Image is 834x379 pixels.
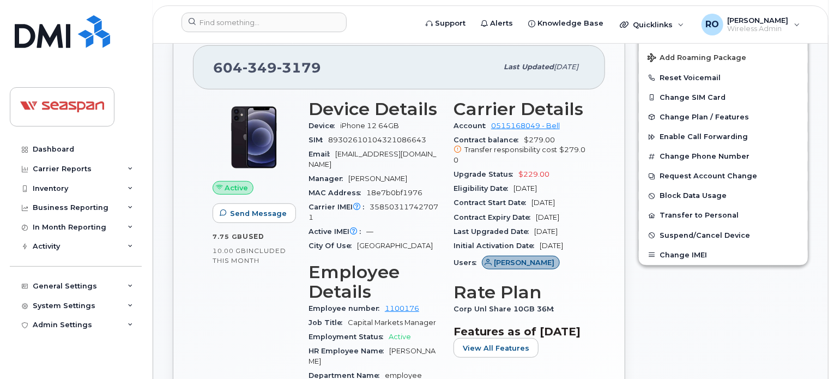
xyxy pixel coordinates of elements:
span: [DATE] [554,63,578,71]
a: 1100176 [385,304,419,312]
span: [PERSON_NAME] [494,257,555,268]
span: included this month [213,246,286,264]
span: Manager [309,175,348,183]
span: 604 [213,59,321,76]
button: Block Data Usage [639,186,808,206]
span: Email [309,150,335,158]
span: RO [705,18,719,31]
span: Last Upgraded Date [454,227,534,236]
button: Change IMEI [639,245,808,265]
span: Device [309,122,340,130]
button: Send Message [213,203,296,223]
span: [PERSON_NAME] [348,175,407,183]
button: Enable Call Forwarding [639,127,808,147]
h3: Features as of [DATE] [454,325,585,338]
span: Transfer responsibility cost [464,146,557,154]
span: Eligibility Date [454,184,513,192]
span: Change Plan / Features [660,113,749,121]
span: 89302610104321086643 [328,136,426,144]
a: [PERSON_NAME] [482,258,560,267]
button: Request Account Change [639,166,808,186]
span: — [366,227,373,236]
img: iPhone_12.jpg [221,105,287,170]
span: Carrier IMEI [309,203,370,211]
span: [EMAIL_ADDRESS][DOMAIN_NAME] [309,150,436,168]
span: Users [454,258,482,267]
span: [DATE] [513,184,537,192]
button: Change SIM Card [639,88,808,107]
span: Alerts [490,18,513,29]
span: Wireless Admin [728,25,789,33]
span: $279.00 [454,146,585,164]
h3: Carrier Details [454,99,585,119]
span: MAC Address [309,189,366,197]
span: [DATE] [536,213,559,221]
span: Job Title [309,318,348,327]
button: Transfer to Personal [639,206,808,225]
span: $279.00 [454,136,585,165]
span: [PERSON_NAME] [728,16,789,25]
div: Ryan Osborn [694,14,808,35]
button: Change Plan / Features [639,107,808,127]
span: $229.00 [518,170,549,178]
span: Support [435,18,466,29]
span: Contract Start Date [454,198,531,207]
span: [PERSON_NAME] [309,347,436,365]
h3: Rate Plan [454,282,585,302]
span: Contract balance [454,136,524,144]
span: HR Employee Name [309,347,389,355]
span: View All Features [463,343,529,353]
span: Corp Unl Share 10GB 36M [454,305,559,313]
span: Quicklinks [633,20,673,29]
span: Active IMEI [309,227,366,236]
span: Active [389,333,411,341]
span: City Of Use [309,242,357,250]
span: Last updated [504,63,554,71]
a: Knowledge Base [521,13,611,34]
span: Add Roaming Package [648,53,746,64]
h3: Device Details [309,99,440,119]
span: [DATE] [531,198,555,207]
button: Suspend/Cancel Device [639,226,808,245]
span: Account [454,122,491,130]
button: Change Phone Number [639,147,808,166]
span: used [243,232,264,240]
button: View All Features [454,338,539,358]
span: 10.00 GB [213,247,246,255]
span: [DATE] [534,227,558,236]
span: Contract Expiry Date [454,213,536,221]
span: 7.75 GB [213,233,243,240]
span: 18e7b0bf1976 [366,189,422,197]
span: Suspend/Cancel Device [660,231,750,239]
span: iPhone 12 64GB [340,122,399,130]
span: Active [225,183,249,193]
span: 3179 [277,59,321,76]
span: Enable Call Forwarding [660,133,748,141]
input: Find something... [182,13,347,32]
h3: Employee Details [309,262,440,302]
span: Initial Activation Date [454,242,540,250]
span: Capital Markets Manager [348,318,436,327]
span: Upgrade Status [454,170,518,178]
a: 0515168049 - Bell [491,122,560,130]
button: Add Roaming Package [639,46,808,68]
span: [DATE] [540,242,563,250]
span: SIM [309,136,328,144]
span: [GEOGRAPHIC_DATA] [357,242,433,250]
span: Knowledge Base [537,18,603,29]
button: Reset Voicemail [639,68,808,88]
span: Employee number [309,304,385,312]
span: Employment Status [309,333,389,341]
span: Send Message [230,208,287,219]
span: 358503117427071 [309,203,438,221]
a: Alerts [473,13,521,34]
div: Quicklinks [612,14,692,35]
span: 349 [243,59,277,76]
a: Support [418,13,473,34]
